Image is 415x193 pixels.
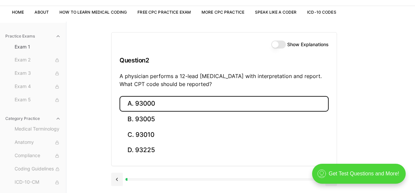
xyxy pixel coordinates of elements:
[12,164,63,174] button: Coding Guidelines
[12,55,63,65] button: Exam 2
[12,95,63,105] button: Exam 5
[120,143,329,158] button: D. 93225
[12,68,63,79] button: Exam 3
[15,96,61,104] span: Exam 5
[255,10,296,15] a: Speak Like a Coder
[12,10,24,15] a: Home
[120,127,329,143] button: C. 93010
[12,81,63,92] button: Exam 4
[35,10,49,15] a: About
[120,112,329,127] button: B. 93005
[120,50,329,70] h3: Question 2
[12,150,63,161] button: Compliance
[12,137,63,148] button: Anatomy
[120,72,329,88] p: A physician performs a 12-lead [MEDICAL_DATA] with interpretation and report. What CPT code shoul...
[137,10,191,15] a: Free CPC Practice Exam
[15,179,61,186] span: ICD-10-CM
[3,113,63,124] button: Category Practice
[15,70,61,77] span: Exam 3
[306,160,415,193] iframe: portal-trigger
[15,152,61,159] span: Compliance
[15,165,61,173] span: Coding Guidelines
[12,177,63,188] button: ICD-10-CM
[59,10,127,15] a: How to Learn Medical Coding
[287,42,329,47] label: Show Explanations
[3,31,63,42] button: Practice Exams
[12,124,63,135] button: Medical Terminology
[307,10,336,15] a: ICD-10 Codes
[15,139,61,146] span: Anatomy
[120,96,329,112] button: A. 93000
[15,126,61,133] span: Medical Terminology
[15,83,61,90] span: Exam 4
[12,42,63,52] button: Exam 1
[15,56,61,64] span: Exam 2
[15,44,61,50] span: Exam 1
[202,10,244,15] a: More CPC Practice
